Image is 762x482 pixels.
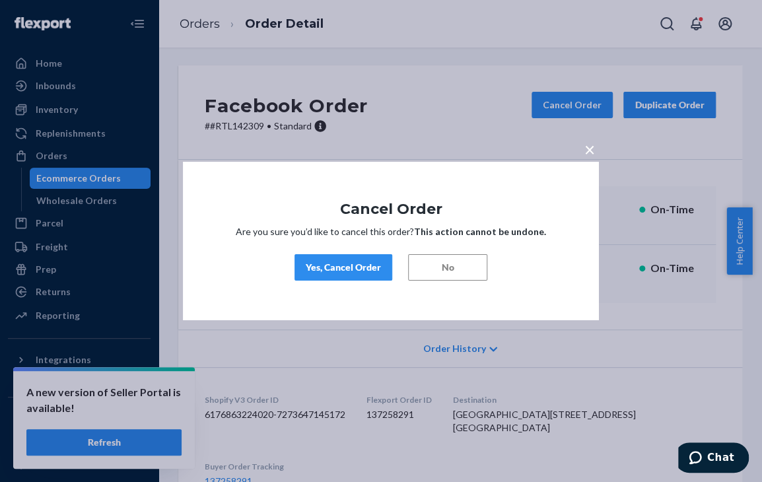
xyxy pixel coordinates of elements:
button: No [408,254,487,281]
iframe: Opens a widget where you can chat to one of our agents [678,442,749,475]
strong: This action cannot be undone. [414,226,546,237]
button: Yes, Cancel Order [294,254,392,281]
h1: Cancel Order [223,201,559,217]
div: Yes, Cancel Order [306,261,381,274]
span: × [584,138,595,160]
p: Are you sure you’d like to cancel this order? [223,225,559,238]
